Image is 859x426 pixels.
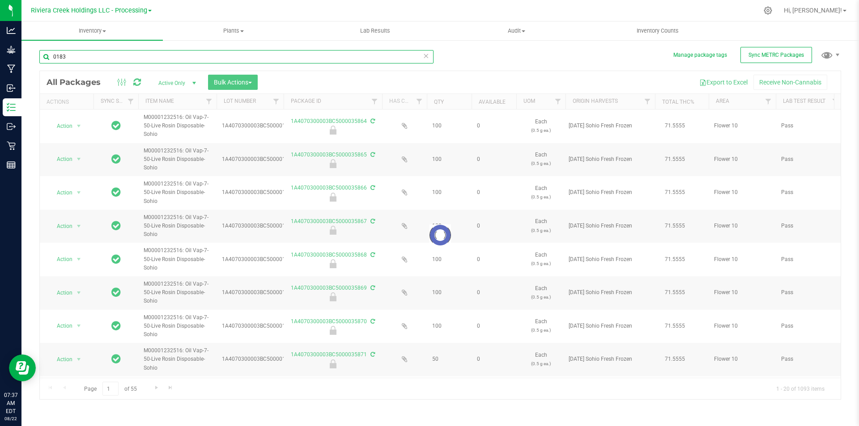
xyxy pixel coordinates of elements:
button: Manage package tags [673,51,727,59]
p: 08/22 [4,415,17,422]
span: Hi, [PERSON_NAME]! [784,7,842,14]
span: Lab Results [348,27,402,35]
button: Sync METRC Packages [740,47,812,63]
inline-svg: Retail [7,141,16,150]
inline-svg: Analytics [7,26,16,35]
a: Lab Results [304,21,446,40]
span: Clear [423,50,429,62]
inline-svg: Inbound [7,84,16,93]
a: Plants [163,21,304,40]
iframe: Resource center [9,354,36,381]
span: Riviera Creek Holdings LLC - Processing [31,7,147,14]
a: Inventory Counts [587,21,728,40]
span: Inventory [21,27,163,35]
input: Search Package ID, Item Name, SKU, Lot or Part Number... [39,50,434,63]
span: Audit [446,27,587,35]
a: Inventory [21,21,163,40]
inline-svg: Reports [7,160,16,169]
span: Sync METRC Packages [748,52,804,58]
div: Manage settings [762,6,774,15]
a: Audit [446,21,587,40]
p: 07:37 AM EDT [4,391,17,415]
inline-svg: Inventory [7,103,16,112]
inline-svg: Grow [7,45,16,54]
span: Plants [163,27,304,35]
inline-svg: Manufacturing [7,64,16,73]
inline-svg: Outbound [7,122,16,131]
span: Inventory Counts [625,27,691,35]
